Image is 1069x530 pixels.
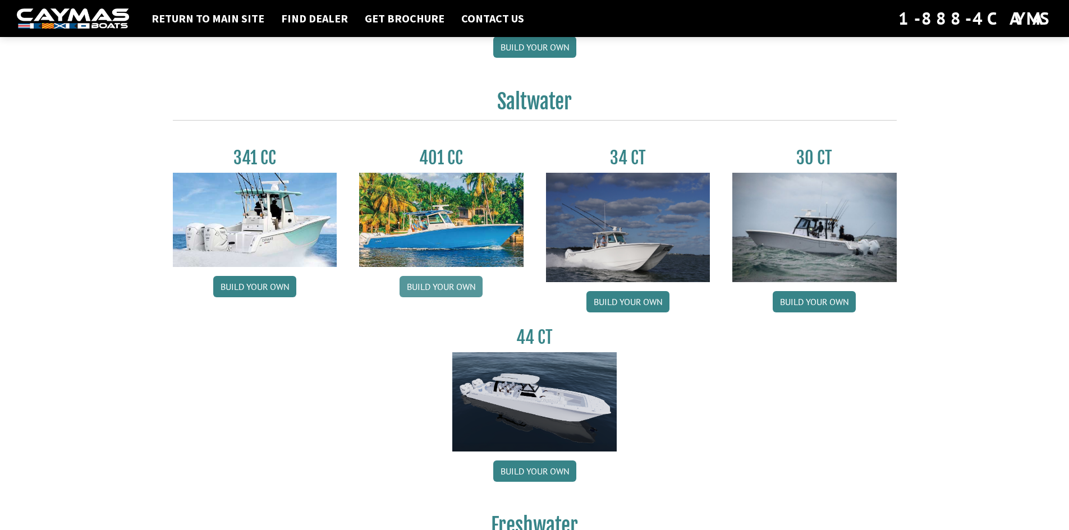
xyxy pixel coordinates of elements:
h3: 401 CC [359,148,524,168]
img: Caymas_34_CT_pic_1.jpg [546,173,710,282]
img: 401CC_thumb.pg.jpg [359,173,524,267]
a: Build your own [493,36,576,58]
a: Build your own [493,460,576,482]
a: Return to main site [146,11,270,26]
h3: 44 CT [452,327,617,348]
img: 44ct_background.png [452,352,617,452]
img: white-logo-c9c8dbefe5ff5ceceb0f0178aa75bf4bb51f6bca0971e226c86eb53dfe498488.png [17,8,129,29]
a: Get Brochure [359,11,450,26]
a: Contact Us [456,11,530,26]
div: 1-888-4CAYMAS [898,6,1052,31]
a: Find Dealer [276,11,354,26]
img: 341CC-thumbjpg.jpg [173,173,337,267]
a: Build your own [400,276,483,297]
a: Build your own [213,276,296,297]
a: Build your own [586,291,669,312]
h3: 30 CT [732,148,897,168]
img: 30_CT_photo_shoot_for_caymas_connect.jpg [732,173,897,282]
h2: Saltwater [173,89,897,121]
h3: 341 CC [173,148,337,168]
h3: 34 CT [546,148,710,168]
a: Build your own [773,291,856,312]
